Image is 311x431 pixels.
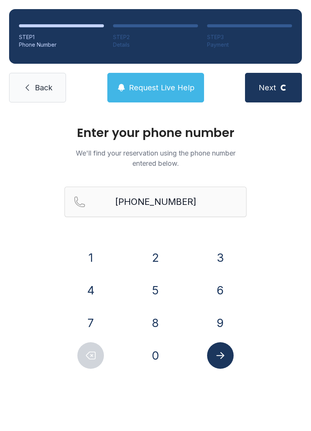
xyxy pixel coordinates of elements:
[35,82,52,93] span: Back
[77,342,104,369] button: Delete number
[142,342,169,369] button: 0
[113,33,198,41] div: STEP 2
[142,277,169,304] button: 5
[207,310,234,336] button: 9
[77,310,104,336] button: 7
[129,82,195,93] span: Request Live Help
[64,187,247,217] input: Reservation phone number
[207,244,234,271] button: 3
[113,41,198,49] div: Details
[64,148,247,168] p: We'll find your reservation using the phone number entered below.
[142,244,169,271] button: 2
[259,82,276,93] span: Next
[77,244,104,271] button: 1
[142,310,169,336] button: 8
[19,41,104,49] div: Phone Number
[207,342,234,369] button: Submit lookup form
[207,41,292,49] div: Payment
[64,127,247,139] h1: Enter your phone number
[77,277,104,304] button: 4
[207,277,234,304] button: 6
[207,33,292,41] div: STEP 3
[19,33,104,41] div: STEP 1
